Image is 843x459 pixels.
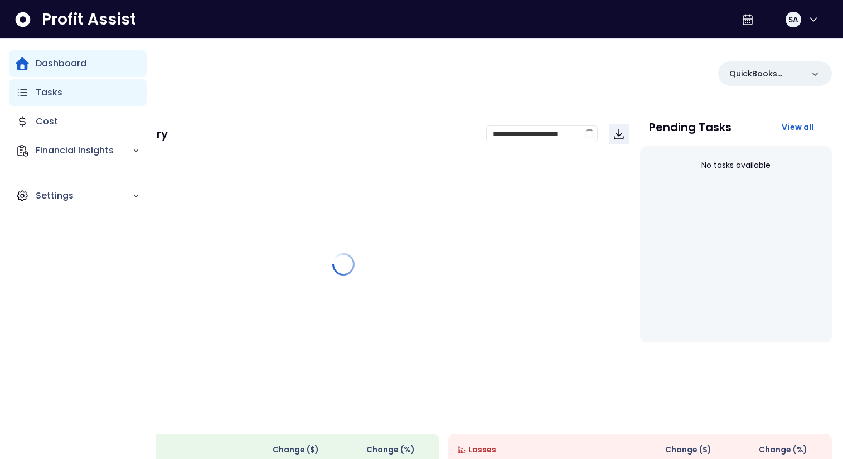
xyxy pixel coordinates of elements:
p: Dashboard [36,57,86,70]
span: Losses [468,444,496,456]
span: View all [782,122,814,133]
p: Pending Tasks [649,122,731,133]
span: Change ( $ ) [273,444,319,456]
p: Cost [36,115,58,128]
button: View all [773,117,823,137]
span: Change (%) [759,444,807,456]
p: Financial Insights [36,144,132,157]
span: Change ( $ ) [665,444,711,456]
p: Tasks [36,86,62,99]
p: Settings [36,189,132,202]
p: Wins & Losses [56,409,832,421]
div: No tasks available [649,151,823,180]
span: SA [788,14,798,25]
span: Profit Assist [42,9,136,30]
p: QuickBooks Online [729,68,803,80]
button: Download [609,124,629,144]
span: Change (%) [366,444,415,456]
